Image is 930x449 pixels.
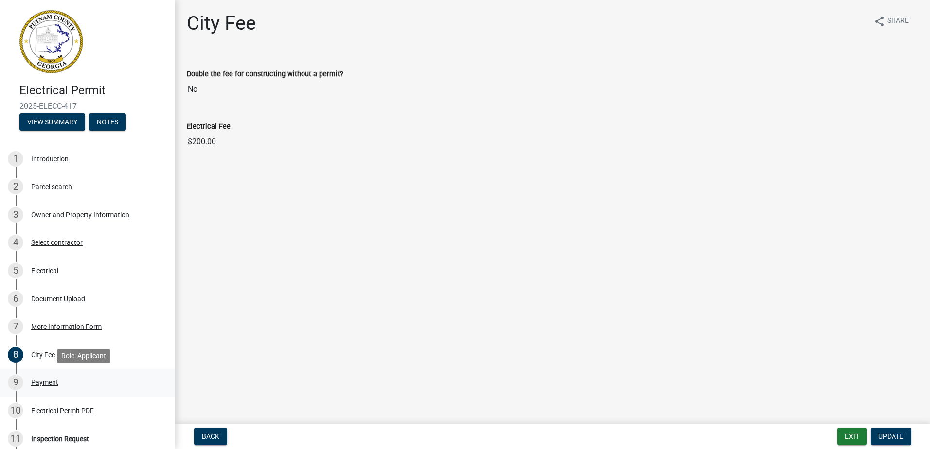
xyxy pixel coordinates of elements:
[202,432,219,440] span: Back
[874,16,885,27] i: share
[31,295,85,302] div: Document Upload
[19,113,85,131] button: View Summary
[31,211,129,218] div: Owner and Property Information
[866,12,916,31] button: shareShare
[31,183,72,190] div: Parcel search
[8,375,23,390] div: 9
[187,12,256,35] h1: City Fee
[871,428,911,445] button: Update
[8,319,23,334] div: 7
[57,349,110,363] div: Role: Applicant
[89,119,126,126] wm-modal-confirm: Notes
[31,351,55,358] div: City Fee
[837,428,867,445] button: Exit
[187,123,231,130] label: Electrical Fee
[8,235,23,250] div: 4
[31,323,102,330] div: More Information Form
[31,407,94,414] div: Electrical Permit PDF
[187,71,343,78] label: Double the fee for constructing without a permit?
[8,207,23,223] div: 3
[89,113,126,131] button: Notes
[8,347,23,363] div: 8
[31,379,58,386] div: Payment
[19,102,156,111] span: 2025-ELECC-417
[878,432,903,440] span: Update
[19,10,83,73] img: Putnam County, Georgia
[19,84,167,98] h4: Electrical Permit
[31,155,69,162] div: Introduction
[19,119,85,126] wm-modal-confirm: Summary
[8,431,23,447] div: 11
[31,435,89,442] div: Inspection Request
[31,239,83,246] div: Select contractor
[887,16,909,27] span: Share
[8,403,23,418] div: 10
[8,263,23,278] div: 5
[8,179,23,194] div: 2
[194,428,227,445] button: Back
[31,267,58,274] div: Electrical
[8,291,23,307] div: 6
[8,151,23,167] div: 1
